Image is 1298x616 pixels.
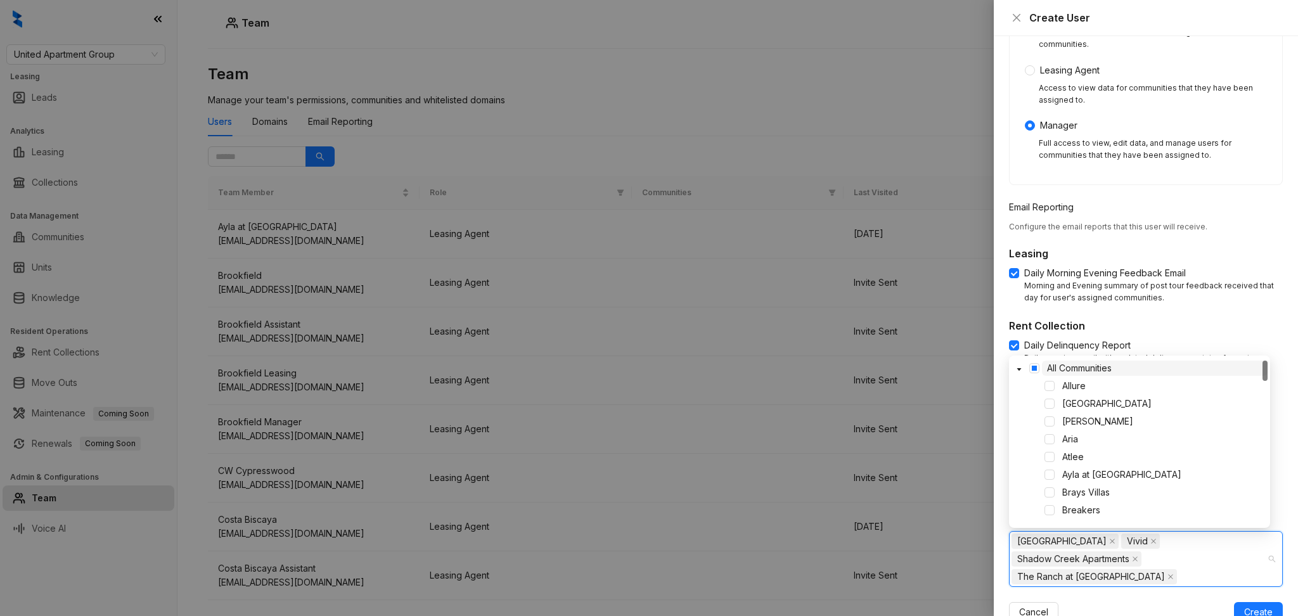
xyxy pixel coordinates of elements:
span: Brookfield [1057,520,1268,536]
span: Manager [1035,119,1083,132]
span: Atlee [1062,451,1084,462]
span: Vivid [1121,534,1160,549]
span: Ayla at [GEOGRAPHIC_DATA] [1062,469,1181,480]
span: The Ranch at West End [1012,569,1177,584]
span: Shadow Creek Apartments [1012,551,1141,567]
span: New England [1012,534,1119,549]
span: Aria [1057,432,1268,447]
label: Email Reporting [1009,200,1082,214]
span: Atlee [1057,449,1268,465]
span: Shadow Creek Apartments [1017,552,1129,566]
span: close [1109,538,1115,544]
span: close [1150,538,1157,544]
span: caret-down [1016,366,1022,373]
span: Allure [1062,380,1086,391]
span: [GEOGRAPHIC_DATA] [1062,398,1152,409]
span: Brays Villas [1057,485,1268,500]
div: Full access to view, edit data, and manage users for communities that they have been assigned to. [1039,138,1267,162]
h5: Leasing [1009,246,1283,261]
span: Allure [1057,378,1268,394]
span: close [1132,556,1138,562]
span: close [1012,13,1022,23]
span: Aria [1062,433,1078,444]
div: Create User [1029,10,1283,25]
span: Brays Villas [1062,487,1110,497]
span: Amberwood [1057,396,1268,411]
span: Arcos [1057,414,1268,429]
span: close [1167,574,1174,580]
button: Close [1009,10,1024,25]
div: Full access to view, edit data, and manage users for all communities. [1039,27,1267,51]
input: Communities [1179,569,1182,584]
span: Ayla at Castle Hills [1057,467,1268,482]
div: Access to view data for communities that they have been assigned to. [1039,82,1267,106]
span: Vivid [1127,534,1148,548]
h5: Rent Collection [1009,318,1283,333]
span: Breakers [1062,504,1100,515]
span: The Ranch at [GEOGRAPHIC_DATA] [1017,570,1165,584]
span: All Communities [1042,361,1268,376]
span: [GEOGRAPHIC_DATA] [1017,534,1107,548]
span: Breakers [1057,503,1268,518]
span: [PERSON_NAME] [1062,416,1133,427]
div: Morning and Evening summary of post tour feedback received that day for user's assigned communities. [1024,280,1283,304]
div: Daily morning email with updated delinquency status for rent collection across your assigned comm... [1024,352,1283,376]
span: Daily Delinquency Report [1019,338,1136,352]
span: Daily Morning Evening Feedback Email [1019,266,1191,280]
span: Leasing Agent [1035,63,1105,77]
span: Configure the email reports that this user will receive. [1009,222,1207,231]
span: All Communities [1047,363,1112,373]
span: Brookfield [1062,522,1106,533]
